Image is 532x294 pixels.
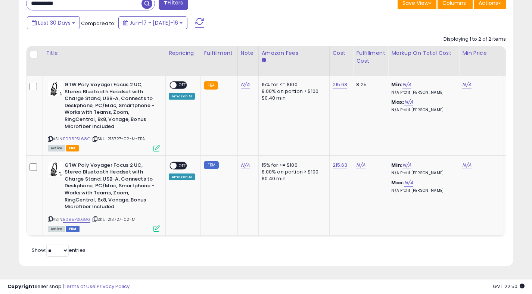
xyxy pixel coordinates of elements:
[444,36,506,43] div: Displaying 1 to 2 of 2 items
[391,81,402,88] b: Min:
[388,46,459,76] th: The percentage added to the cost of goods (COGS) that forms the calculator for Min & Max prices.
[66,226,80,232] span: FBM
[333,162,348,169] a: 215.63
[262,175,324,182] div: $0.40 min
[402,81,411,88] a: N/A
[391,179,404,186] b: Max:
[462,81,471,88] a: N/A
[204,49,234,57] div: Fulfillment
[177,82,189,88] span: OFF
[169,173,195,180] div: Amazon AI
[262,95,324,101] div: $0.40 min
[66,145,79,151] span: FBA
[262,81,324,88] div: 15% for <= $100
[48,81,160,151] div: ASIN:
[91,216,136,222] span: | SKU: 213727-02-M
[262,49,326,57] div: Amazon Fees
[404,179,413,187] a: N/A
[48,226,65,232] span: All listings currently available for purchase on Amazon
[48,81,63,96] img: 41iaWukr1kL._SL40_.jpg
[391,98,404,106] b: Max:
[204,161,218,169] small: FBM
[177,162,189,169] span: OFF
[169,49,197,57] div: Repricing
[391,162,402,169] b: Min:
[262,57,266,64] small: Amazon Fees.
[63,216,90,223] a: B095PSL68G
[262,169,324,175] div: 8.00% on portion > $100
[391,107,453,113] p: N/A Profit [PERSON_NAME]
[333,49,350,57] div: Cost
[27,16,80,29] button: Last 30 Days
[130,19,178,26] span: Jun-17 - [DATE]-16
[462,162,471,169] a: N/A
[48,162,63,177] img: 41iaWukr1kL._SL40_.jpg
[65,162,155,212] b: GTW Poly Voyager Focus 2 UC, Stereo Bluetooth Headset with Charge Stand, USB-A, Connects to Deskp...
[391,90,453,95] p: N/A Profit [PERSON_NAME]
[262,162,324,169] div: 15% for <= $100
[356,81,382,88] div: 8.25
[46,49,162,57] div: Title
[91,136,145,142] span: | SKU: 213727-02-M-FBA
[169,93,195,100] div: Amazon AI
[391,188,453,193] p: N/A Profit [PERSON_NAME]
[356,162,365,169] a: N/A
[64,283,96,290] a: Terms of Use
[493,283,525,290] span: 2025-08-16 22:50 GMT
[63,136,90,142] a: B095PSL68G
[391,49,456,57] div: Markup on Total Cost
[32,247,85,254] span: Show: entries
[81,20,115,27] span: Compared to:
[333,81,348,88] a: 215.63
[48,162,160,231] div: ASIN:
[7,283,35,290] strong: Copyright
[404,98,413,106] a: N/A
[48,145,65,151] span: All listings currently available for purchase on Amazon
[204,81,218,90] small: FBA
[262,88,324,95] div: 8.00% on portion > $100
[97,283,130,290] a: Privacy Policy
[241,49,255,57] div: Note
[241,81,250,88] a: N/A
[7,283,130,290] div: seller snap | |
[118,16,187,29] button: Jun-17 - [DATE]-16
[241,162,250,169] a: N/A
[65,81,155,132] b: GTW Poly Voyager Focus 2 UC, Stereo Bluetooth Headset with Charge Stand, USB-A, Connects to Deskp...
[402,162,411,169] a: N/A
[391,171,453,176] p: N/A Profit [PERSON_NAME]
[462,49,501,57] div: Min Price
[356,49,385,65] div: Fulfillment Cost
[38,19,71,26] span: Last 30 Days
